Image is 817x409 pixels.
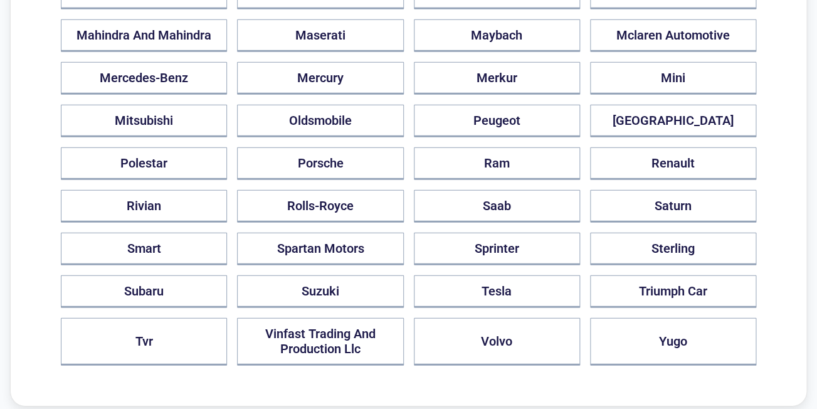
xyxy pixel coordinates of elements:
button: Polestar [61,147,227,180]
button: Saab [414,190,580,223]
button: Maserati [237,19,403,52]
button: [GEOGRAPHIC_DATA] [590,105,756,137]
button: Mercedes-Benz [61,62,227,95]
button: Vinfast Trading And Production Llc [237,318,403,366]
button: Sprinter [414,233,580,265]
button: Ram [414,147,580,180]
button: Triumph Car [590,275,756,308]
button: Rivian [61,190,227,223]
button: Mercury [237,62,403,95]
button: Renault [590,147,756,180]
button: Mahindra And Mahindra [61,19,227,52]
button: Mitsubishi [61,105,227,137]
button: Merkur [414,62,580,95]
button: Tvr [61,318,227,366]
button: Suzuki [237,275,403,308]
button: Porsche [237,147,403,180]
button: Peugeot [414,105,580,137]
button: Spartan Motors [237,233,403,265]
button: Sterling [590,233,756,265]
button: Mclaren Automotive [590,19,756,52]
button: Saturn [590,190,756,223]
button: Volvo [414,318,580,366]
button: Oldsmobile [237,105,403,137]
button: Tesla [414,275,580,308]
button: Mini [590,62,756,95]
button: Maybach [414,19,580,52]
button: Rolls-Royce [237,190,403,223]
button: Smart [61,233,227,265]
button: Yugo [590,318,756,366]
button: Subaru [61,275,227,308]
